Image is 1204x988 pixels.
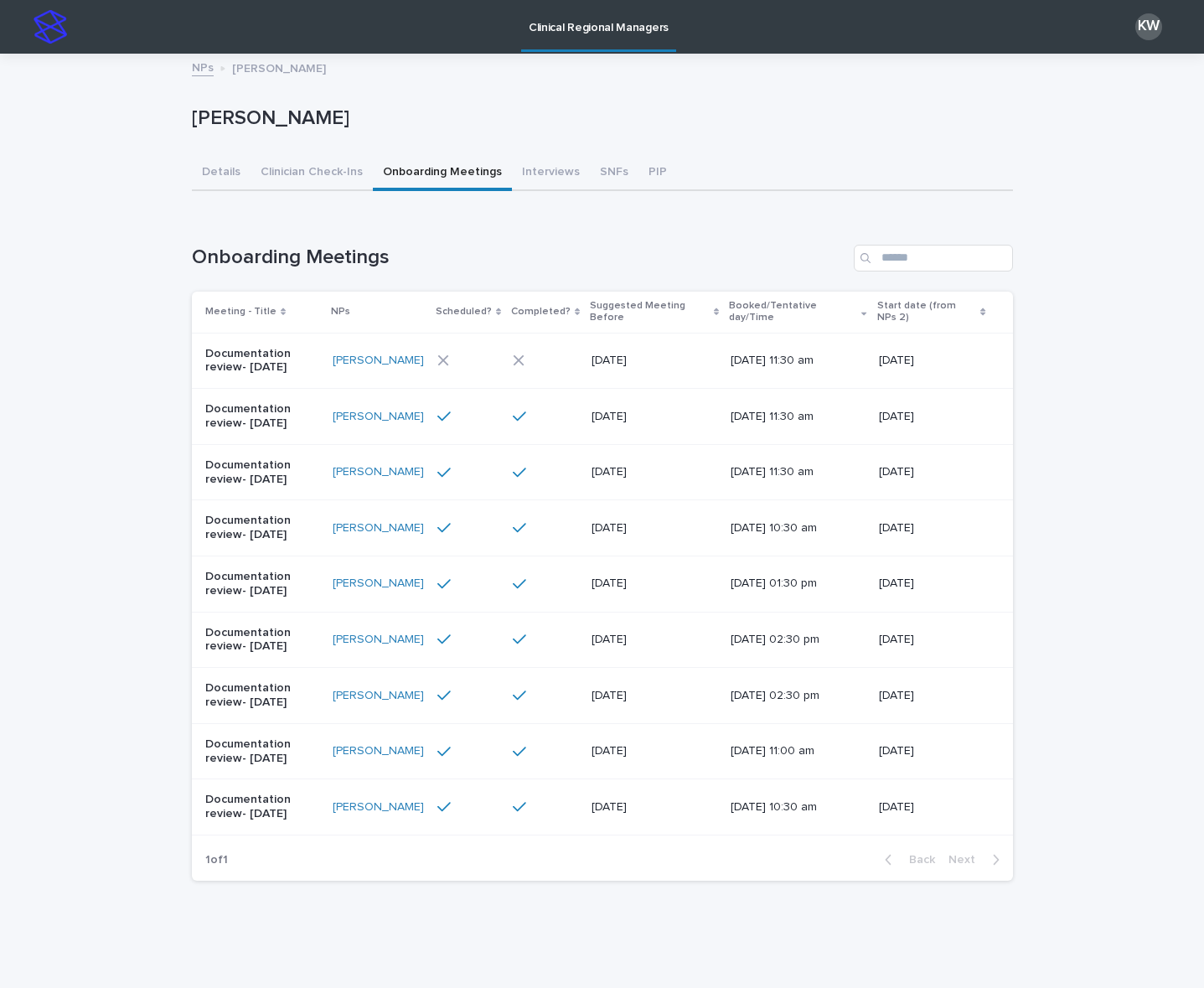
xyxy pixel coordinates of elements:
tr: Documentation review- [DATE][PERSON_NAME] [DATE][DATE] 11:30 am[DATE] [192,444,1013,500]
p: NPs [331,303,350,321]
tr: Documentation review- [DATE][PERSON_NAME] [DATE][DATE] 02:30 pm[DATE] [192,612,1013,668]
p: [DATE] [879,465,986,479]
p: [DATE] 02:30 pm [731,689,850,703]
p: Scheduled? [436,303,492,321]
p: [PERSON_NAME] [232,58,326,76]
p: [DATE] 10:30 am [731,521,850,535]
p: Suggested Meeting Before [590,297,710,328]
p: [DATE] [879,577,986,591]
p: 1 of 1 [192,840,241,881]
p: [DATE] [879,689,986,703]
p: [DATE] 11:00 am [731,744,850,758]
tr: Documentation review- [DATE][PERSON_NAME] [DATE][DATE] 02:30 pm[DATE] [192,668,1013,724]
a: [PERSON_NAME] [333,633,424,647]
a: [PERSON_NAME] [333,744,424,758]
p: Completed? [511,303,571,321]
p: [DATE] [879,744,986,758]
p: [DATE] [592,465,711,479]
p: [DATE] 11:30 am [731,465,850,479]
p: [DATE] [879,521,986,535]
p: Booked/Tentative day/Time [729,297,857,328]
img: stacker-logo-s-only.png [34,10,67,44]
p: [PERSON_NAME] [192,106,1006,131]
p: Documentation review- [DATE] [205,570,319,598]
p: Start date (from NPs 2) [877,297,977,328]
a: NPs [192,57,214,76]
tr: Documentation review- [DATE][PERSON_NAME] [DATE][DATE] 10:30 am[DATE] [192,779,1013,835]
p: [DATE] [592,744,711,758]
a: [PERSON_NAME] [333,465,424,479]
p: [DATE] [592,800,711,815]
div: KW [1135,13,1162,40]
p: [DATE] [592,633,711,647]
p: [DATE] 01:30 pm [731,577,850,591]
p: [DATE] [879,800,986,815]
button: Clinician Check-Ins [251,156,373,191]
p: Documentation review- [DATE] [205,402,319,431]
a: [PERSON_NAME] [333,577,424,591]
a: [PERSON_NAME] [333,521,424,535]
p: [DATE] [879,410,986,424]
p: [DATE] 11:30 am [731,410,850,424]
p: Documentation review- [DATE] [205,514,319,542]
p: Documentation review- [DATE] [205,737,319,766]
a: [PERSON_NAME] [333,354,424,368]
p: [DATE] 02:30 pm [731,633,850,647]
p: [DATE] [592,577,711,591]
p: Documentation review- [DATE] [205,681,319,710]
span: Back [899,854,935,866]
span: Next [948,854,985,866]
p: [DATE] [592,521,711,535]
p: Documentation review- [DATE] [205,458,319,487]
p: [DATE] 10:30 am [731,800,850,815]
button: Interviews [512,156,590,191]
tr: Documentation review- [DATE][PERSON_NAME] [DATE][DATE] 01:30 pm[DATE] [192,556,1013,612]
p: Documentation review- [DATE] [205,793,319,821]
a: [PERSON_NAME] [333,800,424,815]
button: Onboarding Meetings [373,156,512,191]
a: [PERSON_NAME] [333,410,424,424]
button: PIP [638,156,677,191]
a: [PERSON_NAME] [333,689,424,703]
p: [DATE] [592,410,711,424]
p: [DATE] [879,633,986,647]
tr: Documentation review- [DATE][PERSON_NAME] [DATE][DATE] 11:30 am[DATE] [192,389,1013,445]
p: Documentation review- [DATE] [205,626,319,654]
p: Documentation review- [DATE] [205,347,319,375]
tr: Documentation review- [DATE][PERSON_NAME] [DATE][DATE] 10:30 am[DATE] [192,500,1013,556]
p: Meeting - Title [205,303,276,321]
tr: Documentation review- [DATE][PERSON_NAME] [DATE][DATE] 11:00 am[DATE] [192,723,1013,779]
p: [DATE] [592,689,711,703]
button: Next [942,852,1013,867]
tr: Documentation review- [DATE][PERSON_NAME] [DATE][DATE] 11:30 am[DATE] [192,333,1013,389]
button: Details [192,156,251,191]
input: Search [854,245,1013,272]
h1: Onboarding Meetings [192,246,847,270]
button: Back [871,852,942,867]
p: [DATE] [592,354,711,368]
p: [DATE] [879,354,986,368]
button: SNFs [590,156,638,191]
p: [DATE] 11:30 am [731,354,850,368]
